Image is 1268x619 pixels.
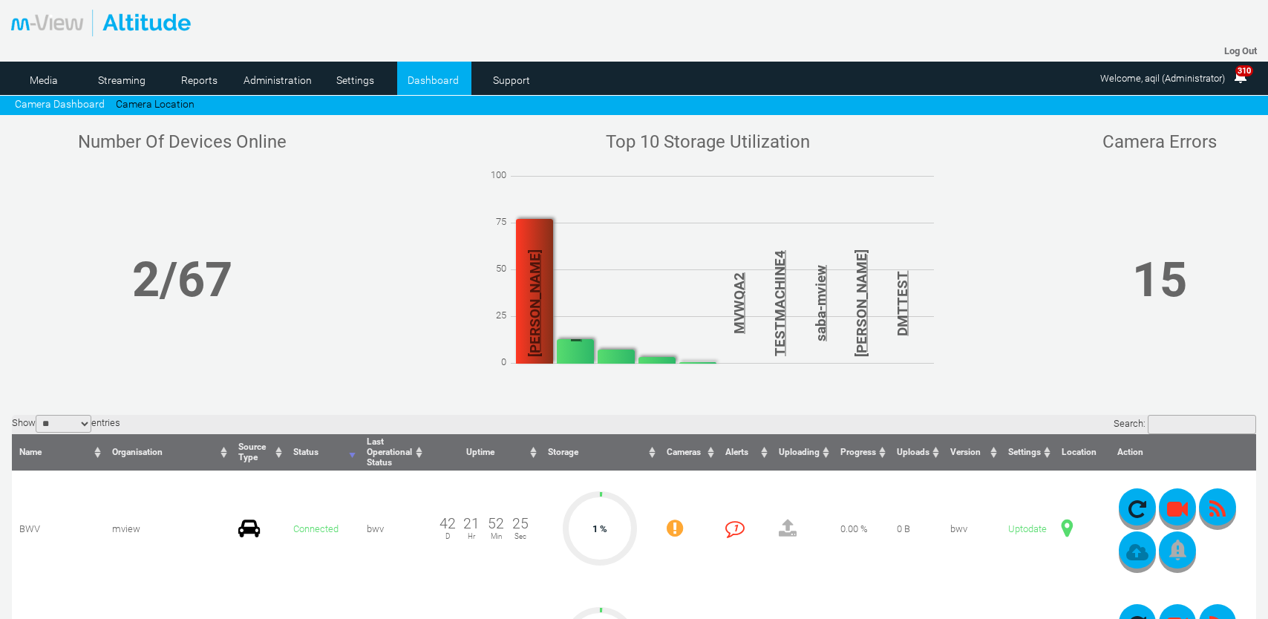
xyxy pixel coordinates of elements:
span: TESTMACHINE4 [771,211,788,396]
input: Search: [1148,415,1256,434]
span: Connected [293,523,339,534]
a: Log Out [1224,45,1257,56]
label: Search: [1114,418,1256,429]
th: Source Type : activate to sort column ascending [231,434,286,471]
span: 1 % [592,523,607,534]
span: 100 [469,169,514,180]
span: Progress [840,447,876,457]
span: Sec [509,532,533,540]
span: Hr [460,532,484,540]
h1: Number Of Devices Online [17,131,348,152]
span: Welcome, aqil (Administrator) [1100,73,1225,84]
span: Storage [548,447,578,457]
span: 0 [469,356,514,367]
img: bell25.png [1232,67,1249,85]
span: saba-mview [812,211,829,396]
span: Action [1117,447,1143,457]
th: Uptime : activate to sort column ascending [426,434,540,471]
th: Uploading : activate to sort column ascending [771,434,833,471]
th: Name : activate to sort column ascending [12,434,105,471]
span: Last Operational Status [367,436,412,468]
th: Status : activate to sort column ascending [286,434,359,471]
a: Dashboard [397,69,469,91]
span: 50 [469,263,514,274]
span: D [435,532,460,540]
span: Status [293,447,318,457]
a: Media [7,69,79,91]
span: mview [112,523,140,534]
span: 310 [1235,65,1253,76]
span: BWV [19,523,40,534]
a: Administration [241,69,313,91]
span: Settings [1008,447,1041,457]
span: [PERSON_NAME] [526,211,543,396]
th: Progress : activate to sort column ascending [833,434,889,471]
span: Organisation [112,447,163,457]
th: Uploads : activate to sort column ascending [889,434,943,471]
a: Settings [319,69,391,91]
span: 21 [463,515,480,532]
th: Cameras : activate to sort column ascending [659,434,718,471]
a: Camera Dashboard [15,98,105,110]
span: 52 [488,515,504,532]
span: Cameras [667,447,701,457]
span: 0.00 % [840,523,868,534]
td: 0 B [889,471,943,586]
a: Support [475,69,547,91]
img: bell_icon_gray.png [1169,540,1186,560]
td: bwv [359,471,426,586]
span: Uptodate [1008,523,1047,534]
h1: 2/67 [17,252,348,308]
span: 25 [469,309,514,321]
td: bwv [943,471,1001,586]
th: Last Operational Status : activate to sort column ascending [359,434,426,471]
th: Version : activate to sort column ascending [943,434,1001,471]
th: Storage : activate to sort column ascending [540,434,659,471]
span: Uptime [466,447,494,457]
span: DMTTEST [894,211,911,396]
a: Streaming [85,69,157,91]
span: Alerts [725,447,748,457]
th: Settings : activate to sort column ascending [1001,434,1055,471]
span: Uploading [779,447,820,457]
h1: 15 [1068,252,1251,308]
span: MVWQA2 [731,211,748,396]
span: Version [950,447,981,457]
a: Reports [163,69,235,91]
span: Min [484,532,509,540]
span: [PERSON_NAME] [853,211,870,396]
span: Name [19,447,42,457]
span: 75 [469,216,514,227]
a: Camera Location [116,98,195,110]
label: Show entries [12,417,120,428]
span: Uploads [897,447,929,457]
th: Organisation : activate to sort column ascending [105,434,231,471]
h1: Camera Errors [1068,131,1251,152]
th: Location [1054,434,1110,471]
span: Location [1062,447,1097,457]
select: Showentries [36,415,91,433]
i: 1 [725,519,745,538]
span: Source Type [238,442,266,462]
span: 25 [512,515,529,532]
span: 42 [439,515,456,532]
th: Action [1110,434,1256,471]
h1: Top 10 Storage Utilization [357,131,1059,152]
th: Alerts : activate to sort column ascending [718,434,771,471]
